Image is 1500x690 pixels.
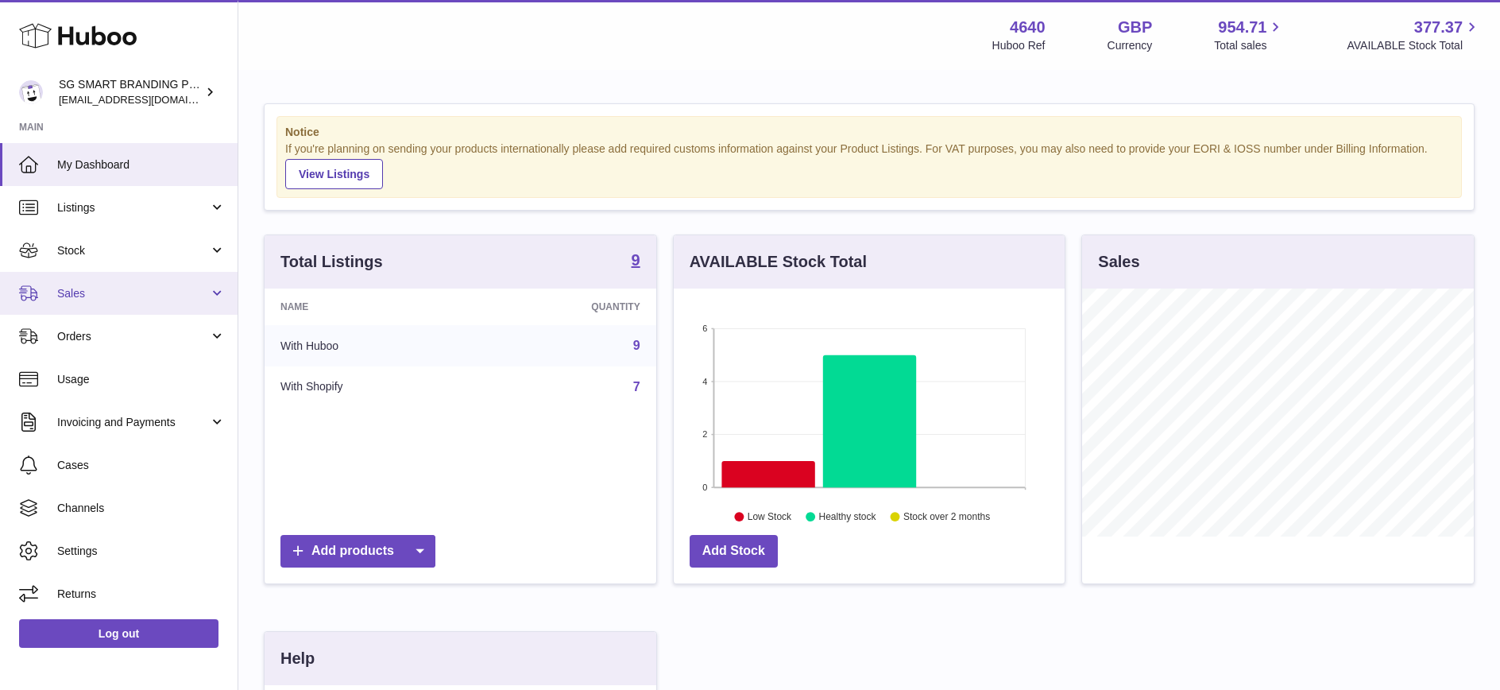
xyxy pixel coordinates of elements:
[702,324,707,333] text: 6
[19,80,43,104] img: uktopsmileshipping@gmail.com
[992,38,1046,53] div: Huboo Ref
[57,415,209,430] span: Invoicing and Payments
[690,251,867,273] h3: AVAILABLE Stock Total
[57,200,209,215] span: Listings
[265,325,476,366] td: With Huboo
[632,252,640,268] strong: 9
[19,619,218,648] a: Log out
[57,157,226,172] span: My Dashboard
[702,377,707,386] text: 4
[702,429,707,439] text: 2
[1118,17,1152,38] strong: GBP
[285,141,1453,189] div: If you're planning on sending your products internationally please add required customs informati...
[280,648,315,669] h3: Help
[1214,17,1285,53] a: 954.71 Total sales
[59,77,202,107] div: SG SMART BRANDING PTE. LTD.
[633,380,640,393] a: 7
[280,535,435,568] a: Add products
[265,366,476,408] td: With Shopify
[265,289,476,325] th: Name
[632,252,640,271] a: 9
[748,511,792,522] text: Low Stock
[1347,17,1481,53] a: 377.37 AVAILABLE Stock Total
[818,511,876,522] text: Healthy stock
[57,286,209,301] span: Sales
[285,159,383,189] a: View Listings
[57,587,226,602] span: Returns
[57,243,209,258] span: Stock
[1347,38,1481,53] span: AVAILABLE Stock Total
[1098,251,1139,273] h3: Sales
[59,93,234,106] span: [EMAIL_ADDRESS][DOMAIN_NAME]
[903,511,990,522] text: Stock over 2 months
[285,125,1453,140] strong: Notice
[57,544,226,559] span: Settings
[280,251,383,273] h3: Total Listings
[690,535,778,568] a: Add Stock
[1010,17,1046,38] strong: 4640
[1414,17,1463,38] span: 377.37
[633,339,640,352] a: 9
[57,329,209,344] span: Orders
[57,372,226,387] span: Usage
[57,501,226,516] span: Channels
[57,458,226,473] span: Cases
[1108,38,1153,53] div: Currency
[702,483,707,492] text: 0
[1214,38,1285,53] span: Total sales
[1218,17,1266,38] span: 954.71
[476,289,656,325] th: Quantity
